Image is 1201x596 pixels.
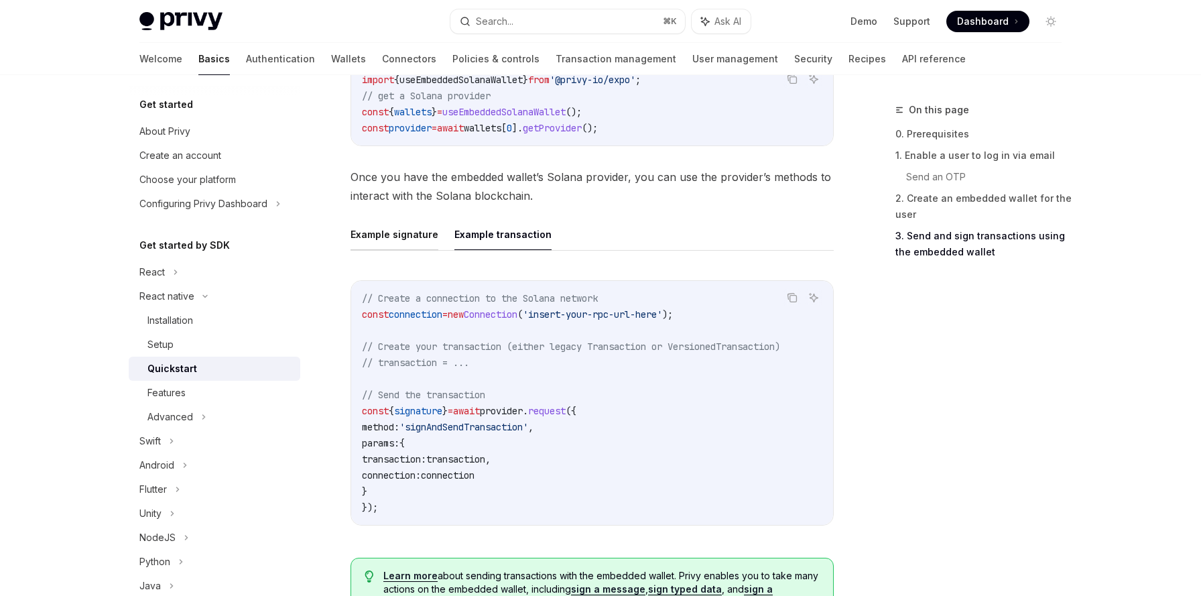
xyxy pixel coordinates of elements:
[432,106,437,118] span: }
[139,481,167,497] div: Flutter
[147,385,186,401] div: Features
[850,15,877,28] a: Demo
[129,143,300,168] a: Create an account
[528,74,550,86] span: from
[139,12,223,31] img: light logo
[362,485,367,497] span: }
[139,196,267,212] div: Configuring Privy Dashboard
[448,405,453,417] span: =
[129,357,300,381] a: Quickstart
[198,43,230,75] a: Basics
[517,308,523,320] span: (
[957,15,1009,28] span: Dashboard
[662,308,673,320] span: );
[129,333,300,357] a: Setup
[139,264,165,280] div: React
[362,453,426,465] span: transaction:
[129,119,300,143] a: About Privy
[450,9,685,34] button: Search...⌘K
[399,421,528,433] span: 'signAndSendTransaction'
[566,405,576,417] span: ({
[362,122,389,134] span: const
[362,421,399,433] span: method:
[805,289,822,306] button: Ask AI
[635,74,641,86] span: ;
[848,43,886,75] a: Recipes
[442,308,448,320] span: =
[129,168,300,192] a: Choose your platform
[480,405,523,417] span: provider
[147,312,193,329] div: Installation
[362,292,598,304] span: // Create a connection to the Solana network
[362,357,469,369] span: // transaction = ...
[895,188,1072,225] a: 2. Create an embedded wallet for the user
[389,405,394,417] span: {
[383,570,438,582] a: Learn more
[129,308,300,333] a: Installation
[512,122,523,134] span: ].
[139,578,161,594] div: Java
[389,122,432,134] span: provider
[399,437,405,449] span: {
[692,9,751,34] button: Ask AI
[139,43,182,75] a: Welcome
[946,11,1029,32] a: Dashboard
[362,106,389,118] span: const
[714,15,741,28] span: Ask AI
[129,381,300,405] a: Features
[783,70,801,88] button: Copy the contents from the code block
[648,583,722,595] a: sign typed data
[464,122,501,134] span: wallets
[139,147,221,164] div: Create an account
[895,225,1072,263] a: 3. Send and sign transactions using the embedded wallet
[895,145,1072,166] a: 1. Enable a user to log in via email
[362,389,485,401] span: // Send the transaction
[362,90,491,102] span: // get a Solana provider
[448,308,464,320] span: new
[426,453,485,465] span: transaction
[147,337,174,353] div: Setup
[351,168,834,205] span: Once you have the embedded wallet’s Solana provider, you can use the provider’s methods to intera...
[139,505,162,522] div: Unity
[528,405,566,417] span: request
[362,469,421,481] span: connection:
[382,43,436,75] a: Connectors
[523,122,582,134] span: getProvider
[147,409,193,425] div: Advanced
[442,405,448,417] span: }
[902,43,966,75] a: API reference
[501,122,507,134] span: [
[139,237,230,253] h5: Get started by SDK
[692,43,778,75] a: User management
[906,166,1072,188] a: Send an OTP
[663,16,677,27] span: ⌘ K
[528,421,533,433] span: ,
[139,172,236,188] div: Choose your platform
[394,405,442,417] span: signature
[246,43,315,75] a: Authentication
[893,15,930,28] a: Support
[571,583,645,595] a: sign a message
[394,106,432,118] span: wallets
[909,102,969,118] span: On this page
[362,501,378,514] span: });
[454,219,552,250] button: Example transaction
[895,123,1072,145] a: 0. Prerequisites
[394,74,399,86] span: {
[139,97,193,113] h5: Get started
[452,43,540,75] a: Policies & controls
[523,74,528,86] span: }
[582,122,598,134] span: ();
[442,106,566,118] span: useEmbeddedSolanaWallet
[523,308,662,320] span: 'insert-your-rpc-url-here'
[794,43,832,75] a: Security
[351,219,438,250] button: Example signature
[566,106,582,118] span: ();
[365,571,374,583] svg: Tip
[805,70,822,88] button: Ask AI
[421,469,475,481] span: connection
[476,13,513,29] div: Search...
[139,288,194,304] div: React native
[362,308,389,320] span: const
[783,289,801,306] button: Copy the contents from the code block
